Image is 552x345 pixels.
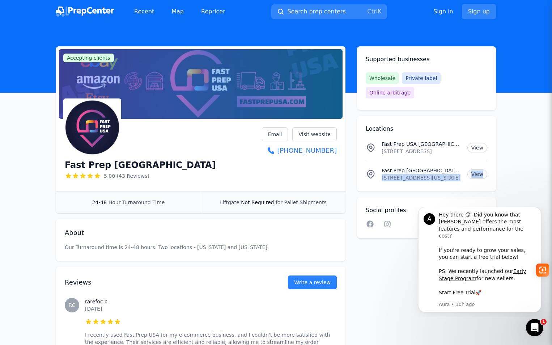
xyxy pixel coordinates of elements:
[366,55,487,64] h2: Supported businesses
[65,277,265,287] h2: Reviews
[166,4,190,19] a: Map
[31,83,68,88] a: Start Free Trial
[366,72,399,84] span: Wholesale
[526,319,543,336] iframe: Intercom live chat
[262,127,288,141] a: Email
[241,199,274,205] span: Not Required
[220,199,239,205] span: Liftgate
[128,4,160,19] a: Recent
[402,72,441,84] span: Private label
[271,4,387,19] button: Search prep centersCtrlK
[462,4,496,19] a: Sign up
[85,306,102,312] time: [DATE]
[467,169,487,179] a: View
[433,7,453,16] a: Sign in
[382,167,462,174] p: Fast Prep [GEOGRAPHIC_DATA] Location
[276,199,327,205] span: for Pallet Shipments
[92,199,107,205] span: 24-48
[541,319,547,325] span: 1
[366,125,487,133] h2: Locations
[65,100,120,155] img: Fast Prep USA
[31,94,128,101] p: Message from Aura, sent 10h ago
[65,244,337,251] p: Our Turnaround time is 24-48 hours. Two locations - [US_STATE] and [US_STATE].
[104,172,149,180] span: 5.00 (43 Reviews)
[31,4,128,89] div: Hey there 😀 Did you know that [PERSON_NAME] offers the most features and performance for the cost...
[407,207,552,317] iframe: Intercom notifications message
[287,7,345,16] span: Search prep centers
[65,228,337,238] h2: About
[378,8,382,15] kbd: K
[382,148,462,155] p: [STREET_ADDRESS]
[69,303,76,308] span: RC
[63,54,114,62] span: Accepting clients
[262,146,337,156] a: [PHONE_NUMBER]
[16,6,28,18] div: Profile image for Aura
[68,83,74,88] b: 🚀
[31,4,128,93] div: Message content
[109,199,165,205] span: Hour Turnaround Time
[382,140,462,148] p: Fast Prep USA [GEOGRAPHIC_DATA]
[467,143,487,152] a: View
[292,127,337,141] a: Visit website
[85,298,337,305] h3: rarefoc c.
[367,8,377,15] kbd: Ctrl
[366,87,414,98] span: Online arbitrage
[56,7,114,17] img: PrepCenter
[195,4,231,19] a: Repricer
[382,174,462,181] p: [STREET_ADDRESS][US_STATE]
[288,275,337,289] a: Write a review
[65,159,216,171] h1: Fast Prep [GEOGRAPHIC_DATA]
[366,206,487,215] h2: Social profiles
